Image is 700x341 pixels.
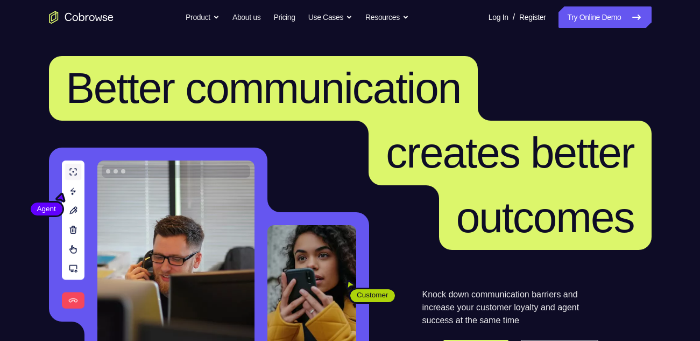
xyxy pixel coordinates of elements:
[422,288,598,327] p: Knock down communication barriers and increase your customer loyalty and agent success at the sam...
[186,6,220,28] button: Product
[456,193,634,241] span: outcomes
[558,6,651,28] a: Try Online Demo
[386,129,634,177] span: creates better
[489,6,508,28] a: Log In
[232,6,260,28] a: About us
[519,6,546,28] a: Register
[513,11,515,24] span: /
[66,64,461,112] span: Better communication
[49,11,114,24] a: Go to the home page
[308,6,352,28] button: Use Cases
[273,6,295,28] a: Pricing
[365,6,409,28] button: Resources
